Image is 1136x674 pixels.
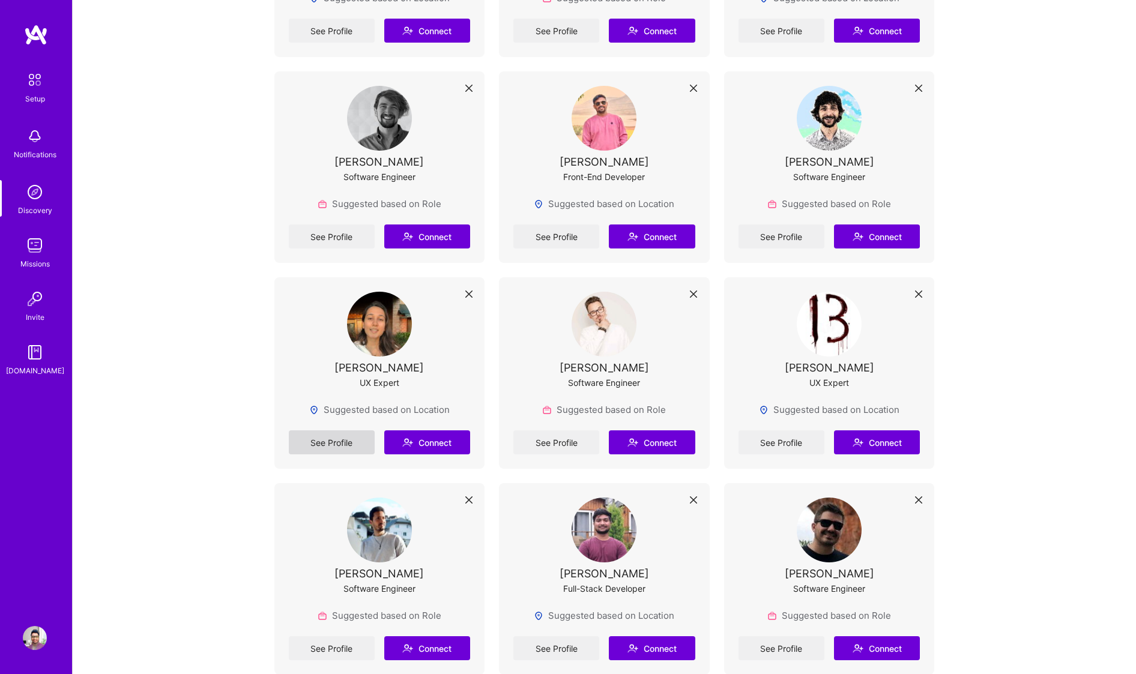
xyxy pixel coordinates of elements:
[402,643,413,654] i: icon Connect
[793,582,865,595] div: Software Engineer
[609,636,695,660] button: Connect
[334,155,424,168] div: [PERSON_NAME]
[785,361,874,374] div: [PERSON_NAME]
[809,376,849,389] div: UX Expert
[347,292,412,357] img: User Avatar
[627,25,638,36] i: icon Connect
[759,403,899,416] div: Suggested based on Location
[534,199,543,209] img: Locations icon
[627,437,638,448] i: icon Connect
[23,340,47,364] img: guide book
[609,19,695,43] button: Connect
[23,180,47,204] img: discovery
[767,611,777,621] img: Role icon
[465,85,473,92] i: icon Close
[690,496,697,504] i: icon Close
[402,25,413,36] i: icon Connect
[26,311,44,323] div: Invite
[318,609,441,622] div: Suggested based on Role
[572,498,636,562] img: User Avatar
[513,224,599,248] a: See Profile
[834,430,920,454] button: Connect
[384,430,470,454] button: Connect
[915,85,922,92] i: icon Close
[23,124,47,148] img: bell
[739,430,824,454] a: See Profile
[690,290,697,298] i: icon Close
[22,67,47,92] img: setup
[334,361,424,374] div: [PERSON_NAME]
[739,19,824,43] a: See Profile
[343,170,415,183] div: Software Engineer
[534,611,543,621] img: Locations icon
[6,364,64,377] div: [DOMAIN_NAME]
[572,86,636,151] img: User Avatar
[797,292,862,357] img: User Avatar
[853,643,863,654] i: icon Connect
[384,636,470,660] button: Connect
[402,437,413,448] i: icon Connect
[797,498,862,562] img: User Avatar
[534,609,674,622] div: Suggested based on Location
[289,19,375,43] a: See Profile
[513,430,599,454] a: See Profile
[318,611,327,621] img: Role icon
[572,292,636,357] img: User Avatar
[20,257,50,270] div: Missions
[24,24,48,46] img: logo
[785,567,874,580] div: [PERSON_NAME]
[560,567,649,580] div: [PERSON_NAME]
[785,155,874,168] div: [PERSON_NAME]
[23,626,47,650] img: User Avatar
[915,496,922,504] i: icon Close
[560,155,649,168] div: [PERSON_NAME]
[289,636,375,660] a: See Profile
[289,430,375,454] a: See Profile
[343,582,415,595] div: Software Engineer
[334,567,424,580] div: [PERSON_NAME]
[347,498,412,562] img: User Avatar
[834,19,920,43] button: Connect
[513,636,599,660] a: See Profile
[627,231,638,242] i: icon Connect
[309,405,319,415] img: Locations icon
[23,287,47,311] img: Invite
[793,170,865,183] div: Software Engineer
[568,376,640,389] div: Software Engineer
[759,405,769,415] img: Locations icon
[18,204,52,217] div: Discovery
[318,197,441,210] div: Suggested based on Role
[465,496,473,504] i: icon Close
[797,86,862,151] img: User Avatar
[14,148,56,161] div: Notifications
[289,224,375,248] a: See Profile
[360,376,399,389] div: UX Expert
[627,643,638,654] i: icon Connect
[23,233,47,257] img: teamwork
[739,224,824,248] a: See Profile
[767,197,891,210] div: Suggested based on Role
[513,19,599,43] a: See Profile
[25,92,45,105] div: Setup
[560,361,649,374] div: [PERSON_NAME]
[20,626,50,650] a: User Avatar
[609,224,695,248] button: Connect
[542,405,552,415] img: Role icon
[384,224,470,248] button: Connect
[534,197,674,210] div: Suggested based on Location
[767,199,777,209] img: Role icon
[347,86,412,151] img: User Avatar
[690,85,697,92] i: icon Close
[318,199,327,209] img: Role icon
[915,290,922,298] i: icon Close
[609,430,695,454] button: Connect
[465,290,473,298] i: icon Close
[542,403,666,416] div: Suggested based on Role
[563,582,645,595] div: Full-Stack Developer
[739,636,824,660] a: See Profile
[767,609,891,622] div: Suggested based on Role
[309,403,450,416] div: Suggested based on Location
[384,19,470,43] button: Connect
[853,437,863,448] i: icon Connect
[853,231,863,242] i: icon Connect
